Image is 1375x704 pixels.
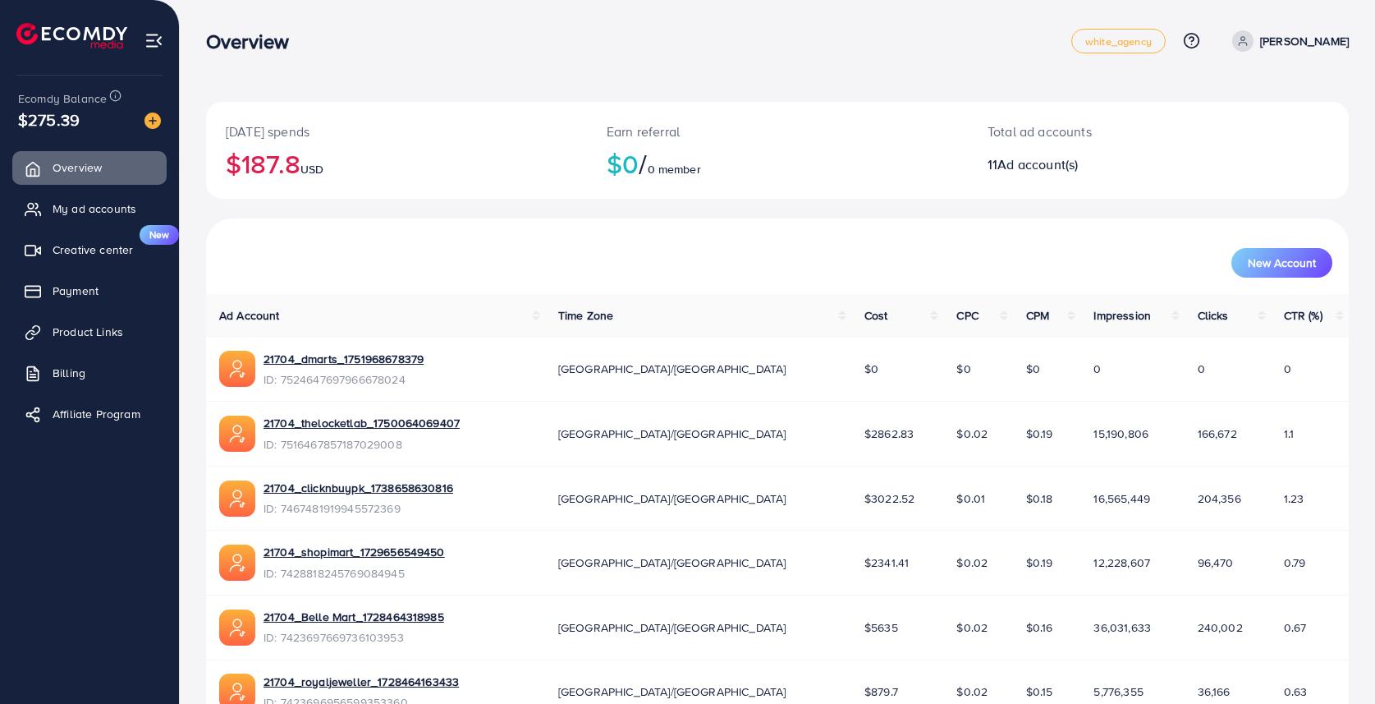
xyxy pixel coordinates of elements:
span: $879.7 [864,683,898,700]
a: Product Links [12,315,167,348]
span: Ecomdy Balance [18,90,107,107]
span: CPM [1026,307,1049,324]
span: Product Links [53,324,123,340]
iframe: Chat [1305,630,1363,692]
a: My ad accounts [12,192,167,225]
span: Cost [864,307,888,324]
span: 15,190,806 [1093,426,1148,442]
span: $0.16 [1026,619,1053,636]
span: $5635 [864,619,898,636]
span: Affiliate Program [53,406,140,422]
img: image [144,113,161,129]
span: $0.01 [956,490,985,507]
span: 0 [1093,361,1101,377]
span: 166,672 [1198,426,1237,442]
span: 12,228,607 [1093,554,1150,571]
a: 21704_dmarts_1751968678379 [264,351,424,367]
span: 16,565,449 [1093,490,1150,507]
span: 1.1 [1284,426,1294,442]
span: [GEOGRAPHIC_DATA]/[GEOGRAPHIC_DATA] [558,683,786,700]
h2: $0 [607,148,948,179]
span: 0.67 [1284,619,1307,636]
span: ID: 7423697669736103953 [264,629,444,646]
span: $0 [956,361,970,377]
img: logo [16,23,127,48]
p: Total ad accounts [988,122,1234,141]
img: ic-ads-acc.e4c84228.svg [219,351,255,387]
span: 5,776,355 [1093,683,1143,700]
a: Billing [12,357,167,389]
a: Payment [12,274,167,307]
span: 96,470 [1198,554,1234,571]
span: $0.19 [1026,426,1053,442]
span: [GEOGRAPHIC_DATA]/[GEOGRAPHIC_DATA] [558,619,786,636]
span: 0.63 [1284,683,1308,700]
a: 21704_thelocketlab_1750064069407 [264,415,460,431]
span: Creative center [53,242,133,258]
span: New Account [1248,257,1316,269]
img: ic-ads-acc.e4c84228.svg [219,481,255,517]
span: white_agency [1085,36,1152,47]
span: [GEOGRAPHIC_DATA]/[GEOGRAPHIC_DATA] [558,361,786,377]
p: Earn referral [607,122,948,141]
button: New Account [1231,248,1332,278]
a: Affiliate Program [12,398,167,430]
img: ic-ads-acc.e4c84228.svg [219,416,255,452]
h3: Overview [206,30,302,53]
span: $0 [1026,361,1040,377]
span: ID: 7516467857187029008 [264,436,460,453]
span: $2862.83 [864,426,914,442]
span: CTR (%) [1284,307,1322,324]
img: ic-ads-acc.e4c84228.svg [219,610,255,646]
span: $275.39 [18,108,80,131]
span: ID: 7524647697966678024 [264,371,424,388]
img: menu [144,31,163,50]
a: 21704_royaljeweller_1728464163433 [264,674,459,690]
p: [PERSON_NAME] [1260,31,1349,51]
a: Creative centerNew [12,233,167,266]
span: [GEOGRAPHIC_DATA]/[GEOGRAPHIC_DATA] [558,426,786,442]
span: $0.19 [1026,554,1053,571]
span: 204,356 [1198,490,1241,507]
h2: $187.8 [226,148,567,179]
span: New [140,225,179,245]
span: Billing [53,365,85,381]
span: 36,166 [1198,683,1231,700]
span: ID: 7428818245769084945 [264,565,445,582]
span: $0.02 [956,683,988,700]
span: $2341.41 [864,554,909,571]
span: $0.02 [956,426,988,442]
a: 21704_clicknbuypk_1738658630816 [264,480,453,496]
span: USD [300,161,323,177]
p: [DATE] spends [226,122,567,141]
span: CPC [956,307,978,324]
span: $3022.52 [864,490,914,507]
span: Overview [53,159,102,176]
span: [GEOGRAPHIC_DATA]/[GEOGRAPHIC_DATA] [558,490,786,507]
span: Clicks [1198,307,1229,324]
span: $0.15 [1026,683,1053,700]
span: 0.79 [1284,554,1306,571]
span: 36,031,633 [1093,619,1151,636]
span: Time Zone [558,307,613,324]
span: 240,002 [1198,619,1243,636]
span: $0.02 [956,554,988,571]
span: 0 [1198,361,1205,377]
span: ID: 7467481919945572369 [264,500,453,517]
a: white_agency [1071,29,1166,53]
span: 1.23 [1284,490,1304,507]
a: 21704_shopimart_1729656549450 [264,544,445,560]
h2: 11 [988,157,1234,173]
span: $0.02 [956,619,988,636]
span: $0 [864,361,878,377]
span: Ad account(s) [997,155,1078,173]
span: / [639,145,647,182]
span: Payment [53,283,99,299]
a: 21704_Belle Mart_1728464318985 [264,609,444,625]
img: ic-ads-acc.e4c84228.svg [219,545,255,581]
span: 0 member [648,161,701,177]
span: 0 [1284,361,1291,377]
span: Ad Account [219,307,280,324]
a: Overview [12,151,167,184]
